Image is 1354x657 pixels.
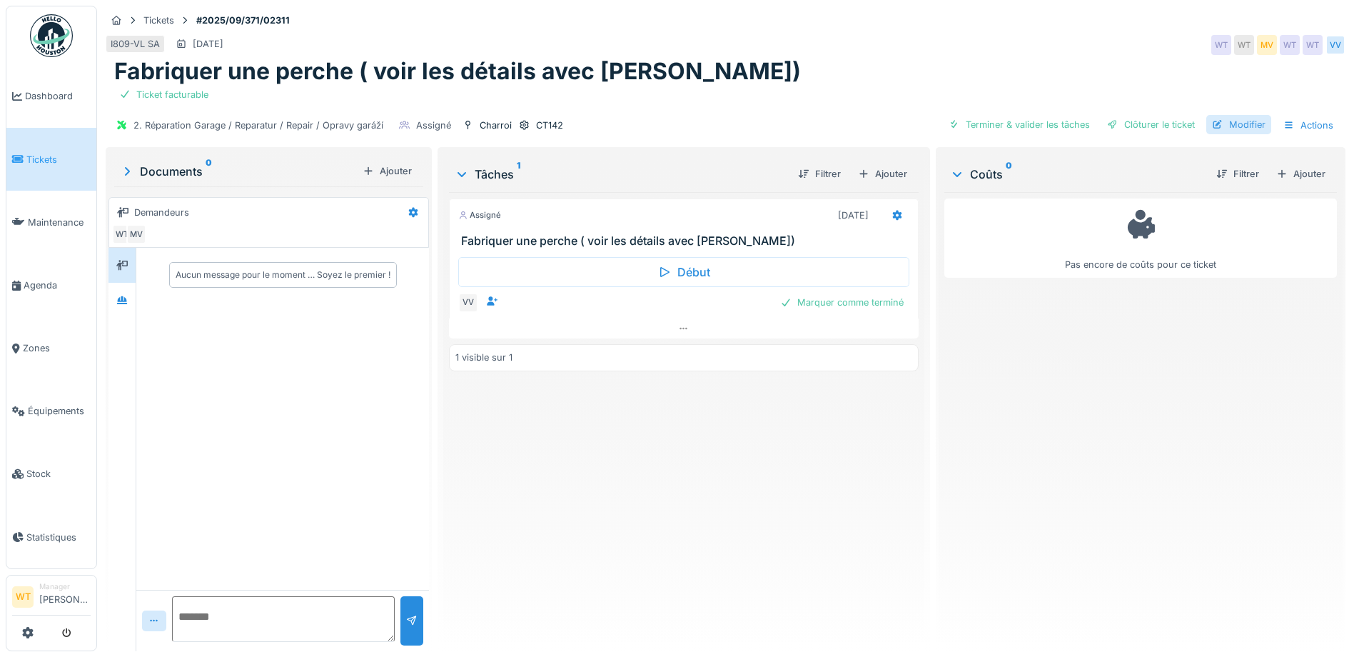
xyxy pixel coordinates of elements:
a: Zones [6,317,96,380]
div: WT [112,224,132,244]
span: Maintenance [28,216,91,229]
sup: 0 [1006,166,1012,183]
a: Stock [6,443,96,506]
sup: 1 [517,166,520,183]
div: Demandeurs [134,206,189,219]
div: Assigné [416,119,451,132]
div: Ticket facturable [136,88,208,101]
div: Clôturer le ticket [1101,115,1201,134]
div: VV [1325,35,1345,55]
div: WT [1303,35,1323,55]
a: Maintenance [6,191,96,254]
div: [DATE] [838,209,869,222]
div: I809-VL SA [111,37,160,51]
div: [DATE] [193,37,223,51]
div: Ajouter [852,164,913,184]
div: Aucun message pour le moment … Soyez le premier ! [176,269,390,281]
span: Dashboard [25,89,91,103]
div: WT [1234,35,1254,55]
div: Documents [120,163,357,180]
strong: #2025/09/371/02311 [191,14,295,27]
div: Début [458,257,909,287]
li: [PERSON_NAME] [39,581,91,612]
span: Agenda [24,279,91,292]
div: Terminer & valider les tâches [943,115,1096,134]
a: Équipements [6,380,96,443]
a: Tickets [6,128,96,191]
div: Tâches [455,166,787,183]
div: VV [458,293,478,313]
div: Marquer comme terminé [774,293,909,312]
div: Filtrer [792,164,847,184]
span: Statistiques [26,531,91,544]
div: Coûts [950,166,1205,183]
div: Tickets [143,14,174,27]
a: Statistiques [6,506,96,568]
div: Actions [1277,115,1340,136]
div: Filtrer [1211,164,1265,184]
h3: Fabriquer une perche ( voir les détails avec [PERSON_NAME]) [461,234,912,248]
div: Manager [39,581,91,592]
li: WT [12,586,34,608]
div: 1 visible sur 1 [455,351,512,364]
a: WT Manager[PERSON_NAME] [12,581,91,616]
span: Zones [23,341,91,355]
sup: 0 [206,163,212,180]
div: MV [126,224,146,244]
a: Dashboard [6,65,96,128]
div: Ajouter [1270,164,1331,184]
div: Assigné [458,209,501,221]
h1: Fabriquer une perche ( voir les détails avec [PERSON_NAME]) [114,58,801,85]
div: CT142 [536,119,563,132]
div: 2. Réparation Garage / Reparatur / Repair / Opravy garáží [133,119,383,132]
div: Modifier [1206,115,1271,134]
div: Pas encore de coûts pour ce ticket [954,205,1328,271]
span: Équipements [28,404,91,418]
div: Charroi [480,119,512,132]
span: Tickets [26,153,91,166]
span: Stock [26,467,91,481]
div: WT [1211,35,1231,55]
div: Ajouter [357,161,418,181]
div: MV [1257,35,1277,55]
a: Agenda [6,254,96,316]
img: Badge_color-CXgf-gQk.svg [30,14,73,57]
div: WT [1280,35,1300,55]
